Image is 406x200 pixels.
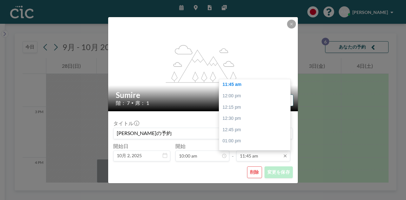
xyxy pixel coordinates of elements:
[166,44,241,82] g: flex-grow: 1.2;
[219,102,293,113] div: 12:15 pm
[265,166,293,178] button: 変更を保存
[219,90,293,102] div: 12:00 pm
[113,120,139,126] label: タイトル
[113,143,128,149] label: 開始日
[219,113,293,124] div: 12:30 pm
[232,145,234,159] span: -
[219,79,293,90] div: 11:45 am
[116,90,291,100] h2: Sumire
[219,147,293,158] div: 01:15 pm
[116,100,130,106] span: 階： 7
[114,128,292,139] input: (タイトルなし)
[247,166,262,178] button: 削除
[131,100,134,105] span: •
[135,100,149,106] span: 席： 1
[219,135,293,147] div: 01:00 pm
[175,143,186,149] label: 開始
[219,124,293,136] div: 12:45 pm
